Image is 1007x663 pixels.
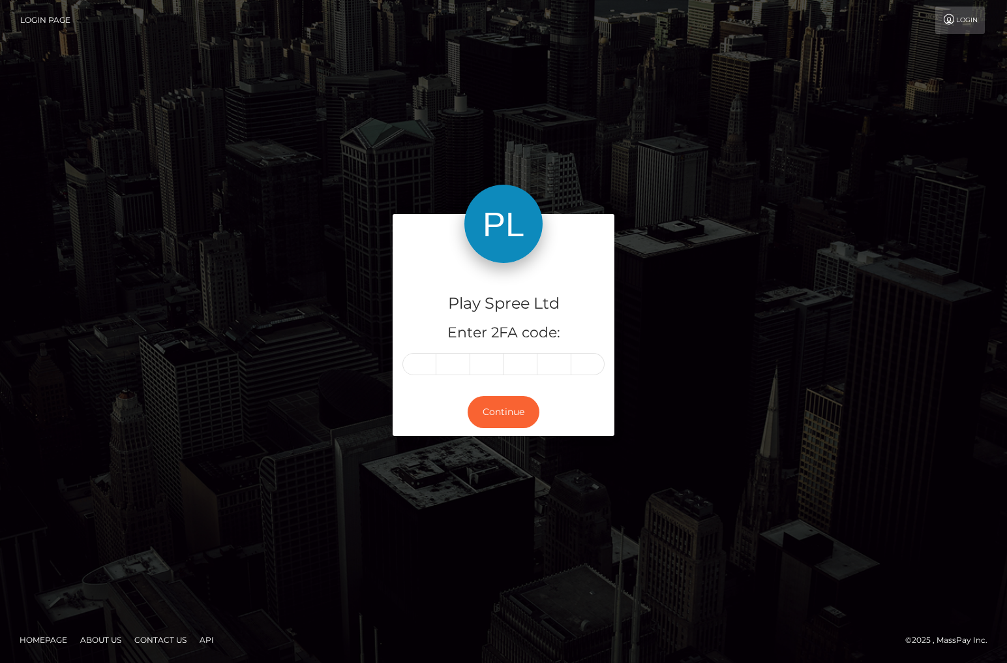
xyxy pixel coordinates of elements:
a: Contact Us [129,630,192,650]
a: Homepage [14,630,72,650]
a: Login [935,7,985,34]
a: API [194,630,219,650]
img: Play Spree Ltd [464,185,543,263]
a: Login Page [20,7,70,34]
h4: Play Spree Ltd [402,292,605,315]
a: About Us [75,630,127,650]
h5: Enter 2FA code: [402,323,605,343]
div: © 2025 , MassPay Inc. [905,633,997,647]
button: Continue [468,396,539,428]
